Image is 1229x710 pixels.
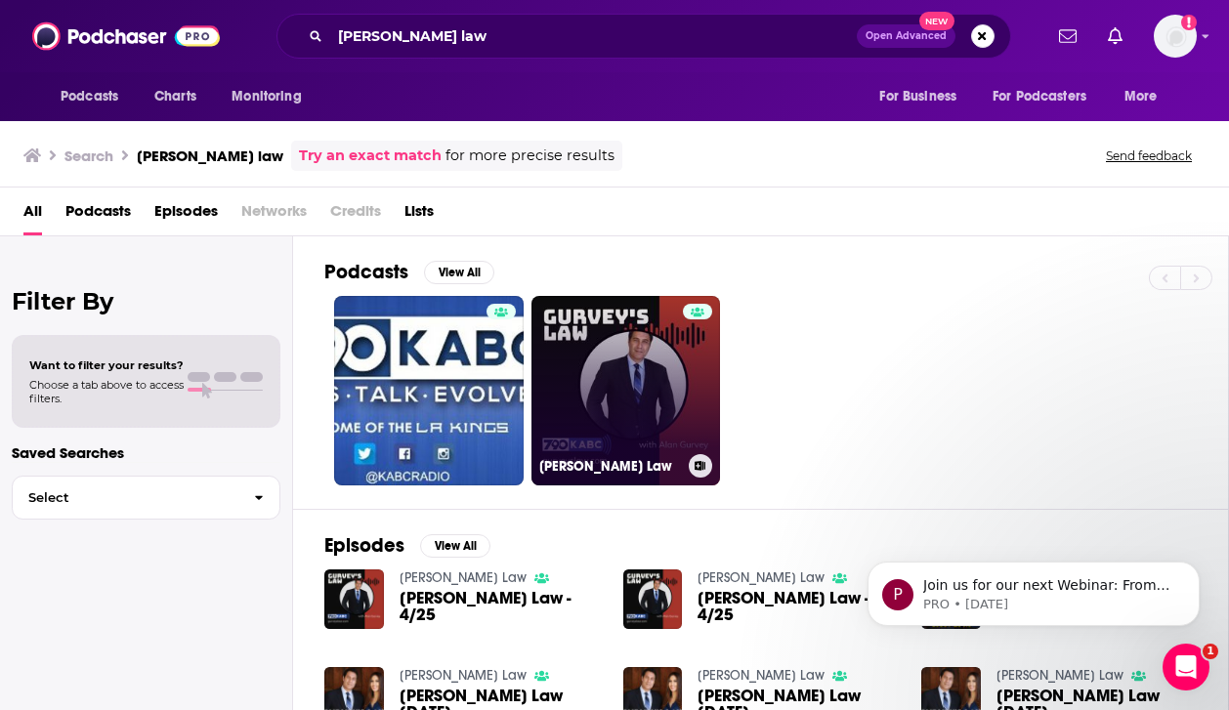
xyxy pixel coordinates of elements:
[1154,15,1197,58] button: Show profile menu
[1163,644,1209,690] iframe: Intercom live chat
[12,443,280,462] p: Saved Searches
[1203,644,1218,659] span: 1
[698,667,825,684] a: Gurvey's Law
[32,18,220,55] img: Podchaser - Follow, Share and Rate Podcasts
[1154,15,1197,58] span: Logged in as gjohnson
[64,146,113,165] h3: Search
[324,533,490,558] a: EpisodesView All
[241,195,307,235] span: Networks
[29,358,184,372] span: Want to filter your results?
[23,195,42,235] a: All
[996,667,1123,684] a: Gurvey's Law
[698,590,898,623] a: Gurvey's Law - 4/25
[142,78,208,115] a: Charts
[61,83,118,110] span: Podcasts
[85,75,337,93] p: Message from PRO, sent 34w ago
[154,83,196,110] span: Charts
[698,569,825,586] a: Gurvey's Law
[866,31,947,41] span: Open Advanced
[857,24,955,48] button: Open AdvancedNew
[276,14,1011,59] div: Search podcasts, credits, & more...
[85,57,336,558] span: Join us for our next Webinar: From Pushback to Payoff: Building Buy-In for Niche Podcast Placemen...
[1181,15,1197,30] svg: Add a profile image
[324,260,494,284] a: PodcastsView All
[838,521,1229,657] iframe: Intercom notifications message
[330,21,857,52] input: Search podcasts, credits, & more...
[539,458,681,475] h3: [PERSON_NAME] Law
[47,78,144,115] button: open menu
[531,296,721,485] a: [PERSON_NAME] Law
[12,476,280,520] button: Select
[445,145,614,167] span: for more precise results
[1051,20,1084,53] a: Show notifications dropdown
[29,378,184,405] span: Choose a tab above to access filters.
[1111,78,1182,115] button: open menu
[154,195,218,235] a: Episodes
[137,146,283,165] h3: [PERSON_NAME] law
[1100,20,1130,53] a: Show notifications dropdown
[400,590,600,623] span: [PERSON_NAME] Law - 4/25
[400,590,600,623] a: Gurvey's Law - 4/25
[420,534,490,558] button: View All
[330,195,381,235] span: Credits
[1100,147,1198,164] button: Send feedback
[12,287,280,315] h2: Filter By
[866,78,981,115] button: open menu
[879,83,956,110] span: For Business
[324,569,384,629] img: Gurvey's Law - 4/25
[324,533,404,558] h2: Episodes
[324,260,408,284] h2: Podcasts
[993,83,1086,110] span: For Podcasters
[65,195,131,235] a: Podcasts
[424,261,494,284] button: View All
[698,590,898,623] span: [PERSON_NAME] Law - 4/25
[232,83,301,110] span: Monitoring
[299,145,442,167] a: Try an exact match
[400,667,527,684] a: Gurvey's Law
[404,195,434,235] a: Lists
[623,569,683,629] img: Gurvey's Law - 4/25
[980,78,1115,115] button: open menu
[1124,83,1158,110] span: More
[13,491,238,504] span: Select
[218,78,326,115] button: open menu
[1154,15,1197,58] img: User Profile
[919,12,954,30] span: New
[400,569,527,586] a: Gurvey's Law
